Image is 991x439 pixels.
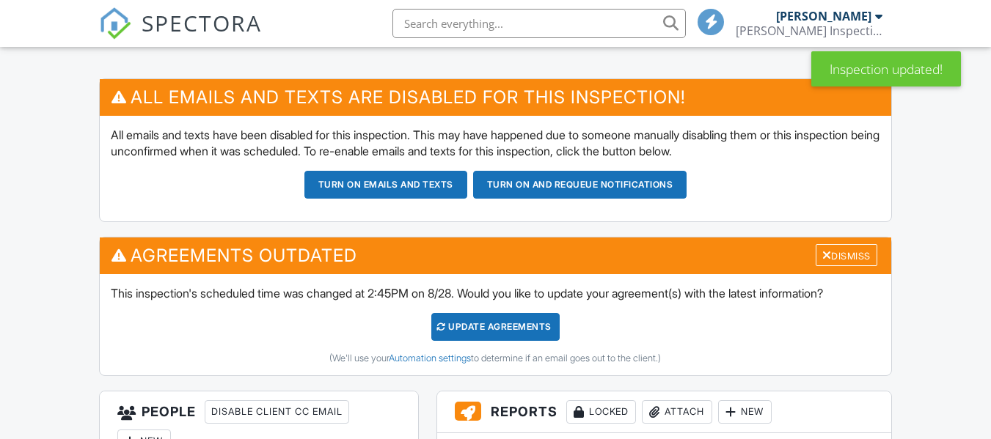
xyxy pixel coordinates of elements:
div: Inspection updated! [811,51,961,86]
a: SPECTORA [99,20,262,51]
img: The Best Home Inspection Software - Spectora [99,7,131,40]
h3: Reports [437,391,891,433]
span: SPECTORA [142,7,262,38]
div: New [718,400,772,424]
div: Update Agreements [431,313,560,341]
div: (We'll use your to determine if an email goes out to the client.) [111,353,880,364]
div: Dismiss [816,244,877,267]
div: Locked [566,400,636,424]
a: Automation settings [389,353,471,364]
input: Search everything... [392,9,686,38]
h3: Agreements Outdated [100,237,891,273]
div: Attach [642,400,712,424]
div: [PERSON_NAME] [776,9,871,23]
p: All emails and texts have been disabled for this inspection. This may have happened due to someon... [111,127,880,160]
div: Bender's Inspection Services [736,23,882,38]
div: Disable Client CC Email [205,400,349,424]
button: Turn on and Requeue Notifications [473,171,687,199]
div: This inspection's scheduled time was changed at 2:45PM on 8/28. Would you like to update your agr... [100,274,891,375]
button: Turn on emails and texts [304,171,467,199]
h3: All emails and texts are disabled for this inspection! [100,79,891,115]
